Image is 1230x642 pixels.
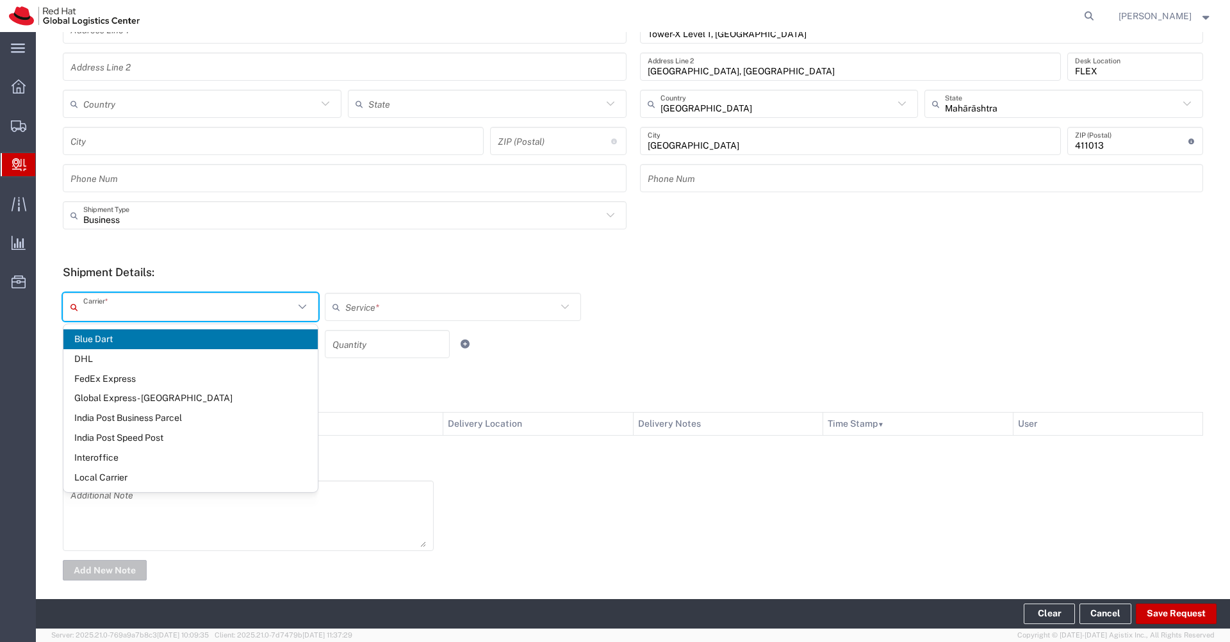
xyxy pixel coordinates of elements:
[633,413,823,436] th: Delivery Notes
[63,408,318,428] span: India Post Business Parcel
[157,631,209,639] span: [DATE] 10:09:35
[63,448,318,468] span: Interoffice
[51,631,209,639] span: Server: 2025.21.0-769a9a7b8c3
[215,631,352,639] span: Client: 2025.21.0-7d7479b
[1013,413,1203,436] th: User
[63,369,318,389] span: FedEx Express
[63,388,318,408] span: Global Express - [GEOGRAPHIC_DATA]
[253,413,443,436] th: Status
[1119,9,1192,23] span: Nilesh Shinde
[63,463,1203,476] h5: Additional Notes:
[63,468,318,488] span: Local Carrier
[823,413,1013,436] th: Time Stamp
[1024,604,1075,624] button: Clear
[63,412,1203,436] table: Delivery Details:
[443,413,634,436] th: Delivery Location
[63,394,1203,407] h5: Delivery Details:
[63,428,318,448] span: India Post Speed Post
[1017,630,1215,641] span: Copyright © [DATE]-[DATE] Agistix Inc., All Rights Reserved
[63,349,318,369] span: DHL
[9,6,140,26] img: logo
[1136,604,1217,624] button: Save Request
[63,329,318,349] span: Blue Dart
[1079,604,1131,624] a: Cancel
[63,265,1203,279] h5: Shipment Details:
[1118,8,1213,24] button: [PERSON_NAME]
[302,631,352,639] span: [DATE] 11:37:29
[456,335,474,353] a: Add Item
